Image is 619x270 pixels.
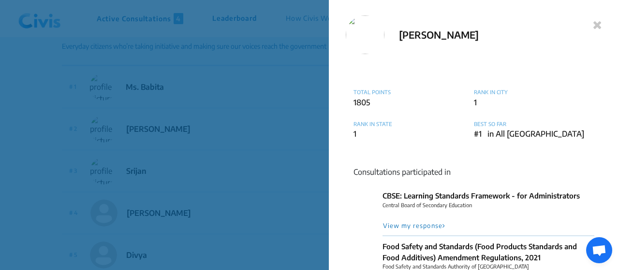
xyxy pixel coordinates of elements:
img: gwjp61j5yljp29b2ryy9crl2lf45 [346,15,384,54]
p: 1805 [354,97,474,108]
div: Open chat [586,237,612,263]
p: TOTAL POINTS [354,88,474,97]
p: 1 [354,128,474,140]
p: Food Safety and Standards (Food Products Standards and Food Additives) Amendment Regulations, 2021 [383,241,594,263]
img: n57l3spy21inug1guwuv7m7rlaqm [354,241,374,261]
p: CBSE: Learning Standards Framework - for Administrators [383,190,594,201]
p: 1 [474,97,594,108]
p: BEST SO FAR [474,120,594,128]
p: RANK IN STATE [354,120,474,128]
img: u8frpoutjfz9rgsho5ie8l9dq5de [354,190,374,211]
p: Central Board of Secondary Education [383,201,594,210]
p: [PERSON_NAME] [399,28,479,42]
p: Consultations participated in [354,166,594,178]
button: View my response [383,221,446,230]
p: #1 in All [GEOGRAPHIC_DATA] [474,128,594,140]
p: RANK IN CITY [474,88,594,97]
